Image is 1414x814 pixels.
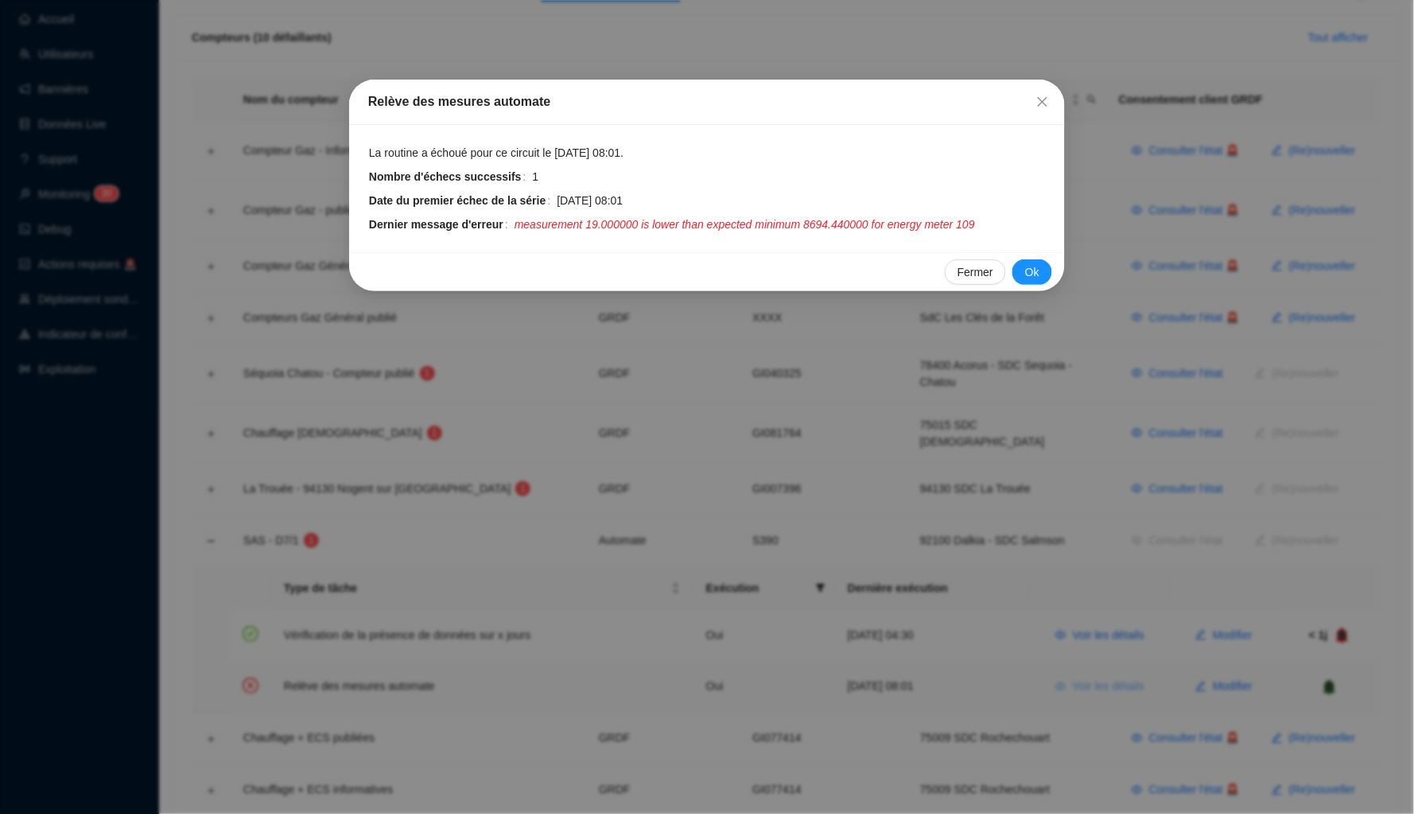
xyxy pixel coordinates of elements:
[369,218,503,231] strong: Dernier message d'erreur
[1025,264,1039,281] span: Ok
[368,92,1046,111] div: Relève des mesures automate
[557,193,623,209] span: [DATE] 08:01
[1030,95,1055,108] span: Fermer
[1030,89,1055,115] button: Close
[515,216,975,233] span: measurement 19.000000 is lower than expected minimum 8694.440000 for energy meter 109
[958,264,993,281] span: Fermer
[369,194,546,207] strong: Date du premier échec de la série
[1036,95,1049,108] span: close
[533,169,539,185] span: 1
[369,170,522,183] strong: Nombre d'échecs successifs
[369,145,623,162] span: La routine a échoué pour ce circuit le [DATE] 08:01.
[945,259,1006,285] button: Fermer
[1012,259,1052,285] button: Ok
